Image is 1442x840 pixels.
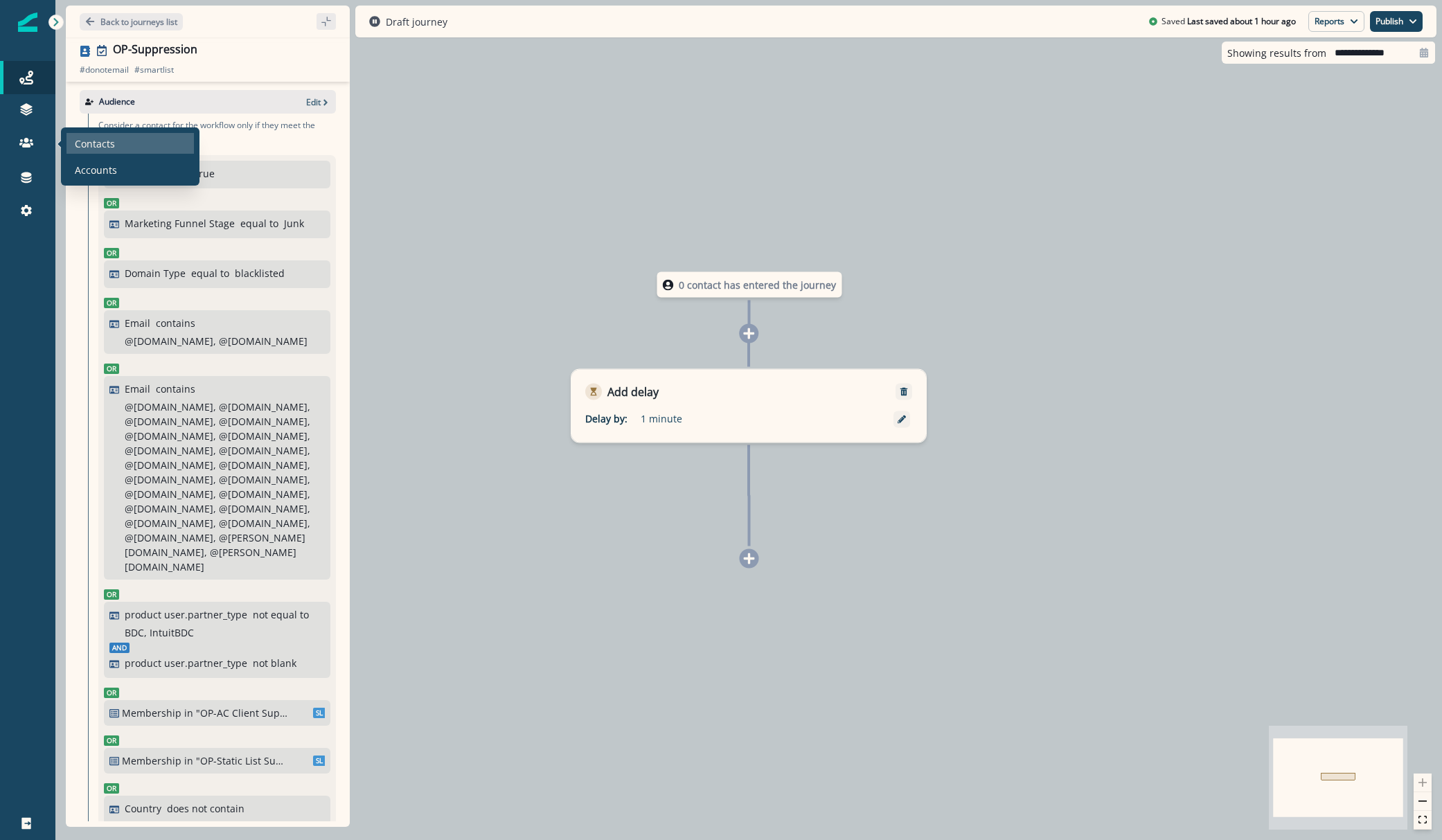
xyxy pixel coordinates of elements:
p: true [195,166,215,181]
p: contains [156,316,195,330]
p: 0 contact has entered the journey [679,278,836,292]
p: # donotemail [80,64,129,76]
p: contains [156,382,195,396]
p: Email [125,382,150,396]
img: Inflection [18,12,37,32]
p: does not contain [167,801,244,816]
div: OP-Suppression [113,43,197,58]
p: Marketing Funnel Stage [125,216,235,231]
p: BDC, IntuitBDC [125,625,194,640]
p: Country [125,801,161,816]
p: Membership [122,753,181,768]
span: Or [104,248,119,258]
p: Draft journey [386,15,447,29]
button: zoom out [1414,792,1432,811]
p: not equal to [253,607,309,622]
p: @[DOMAIN_NAME], @[DOMAIN_NAME] [125,334,308,348]
div: 0 contact has entered the journey [616,272,882,298]
p: "OP-Static List Suppression" [196,753,289,768]
p: "OP-AC Client Suppression" [196,706,289,720]
p: Showing results from [1227,46,1326,60]
span: Or [104,589,119,600]
p: Consider a contact for the workflow only if they meet the following criteria [98,119,336,144]
p: in [184,706,193,720]
p: Edit [306,96,321,108]
button: Reports [1308,11,1364,32]
p: product user.partner_type [125,656,247,670]
button: Edit [306,96,330,108]
p: not blank [253,656,296,670]
button: fit view [1414,811,1432,830]
p: Junk [284,216,304,231]
span: Or [104,735,119,746]
p: Contacts [75,136,115,151]
p: equal to [240,216,278,231]
p: Add delay [607,384,659,400]
p: blacklisted [235,266,285,280]
span: Or [104,298,119,308]
span: And [109,643,130,653]
div: Add delayRemoveDelay by:1 minute [571,369,927,443]
p: Back to journeys list [100,16,177,28]
button: Publish [1370,11,1423,32]
p: @[DOMAIN_NAME], @[DOMAIN_NAME], @[DOMAIN_NAME], @[DOMAIN_NAME], @[DOMAIN_NAME], @[DOMAIN_NAME], @... [125,400,321,574]
p: # smartlist [134,64,174,76]
a: Contacts [66,133,194,154]
button: Remove [893,387,915,397]
button: sidebar collapse toggle [317,13,336,30]
span: Or [104,783,119,794]
p: Audience [99,96,135,108]
p: Accounts [75,163,117,177]
p: equal to [191,266,229,280]
p: 1 minute [641,411,814,426]
button: Go back [80,13,183,30]
p: Domain Type [125,266,186,280]
span: Or [104,364,119,374]
p: Last saved about 1 hour ago [1187,15,1296,28]
p: Email [125,316,150,330]
span: Or [104,198,119,208]
p: [GEOGRAPHIC_DATA] [125,819,222,834]
span: SL [313,708,326,718]
p: Membership [122,706,181,720]
span: SL [313,756,326,766]
span: Or [104,688,119,698]
p: product user.partner_type [125,607,247,622]
a: Accounts [66,159,194,180]
p: in [184,753,193,768]
p: Saved [1161,15,1185,28]
p: Delay by: [585,411,641,426]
